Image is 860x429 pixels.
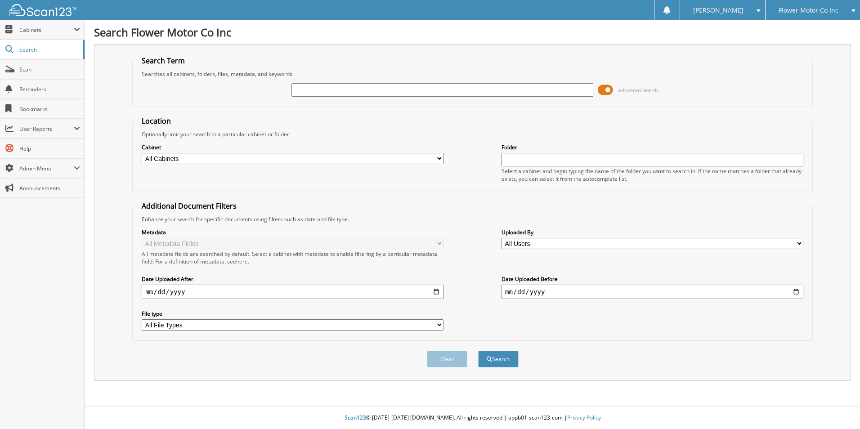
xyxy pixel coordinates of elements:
div: Optionally limit your search to a particular cabinet or folder [137,130,808,138]
button: Search [478,351,519,367]
label: Folder [502,143,803,151]
div: Select a cabinet and begin typing the name of the folder you want to search in. If the name match... [502,167,803,183]
img: scan123-logo-white.svg [9,4,76,16]
div: Enhance your search for specific documents using filters such as date and file type. [137,215,808,223]
label: Date Uploaded Before [502,275,803,283]
label: Date Uploaded After [142,275,443,283]
div: All metadata fields are searched by default. Select a cabinet with metadata to enable filtering b... [142,250,443,265]
a: here [236,258,248,265]
a: Privacy Policy [567,414,601,421]
label: Cabinet [142,143,443,151]
div: © [DATE]-[DATE] [DOMAIN_NAME]. All rights reserved | appb01-scan123-com | [85,407,860,429]
span: Search [19,46,79,54]
span: Scan123 [345,414,366,421]
span: Cabinets [19,26,74,34]
span: Help [19,145,80,152]
div: Searches all cabinets, folders, files, metadata, and keywords [137,70,808,78]
h1: Search Flower Motor Co Inc [94,25,851,40]
span: Scan [19,66,80,73]
span: Advanced Search [618,87,658,94]
button: Clear [427,351,467,367]
legend: Location [137,116,175,126]
label: Metadata [142,228,443,236]
legend: Additional Document Filters [137,201,241,211]
span: Announcements [19,184,80,192]
span: Admin Menu [19,165,74,172]
span: [PERSON_NAME] [693,8,744,13]
span: User Reports [19,125,74,133]
label: File type [142,310,443,317]
span: Bookmarks [19,105,80,113]
input: end [502,285,803,299]
input: start [142,285,443,299]
legend: Search Term [137,56,189,66]
span: Flower Motor Co Inc [779,8,838,13]
span: Reminders [19,85,80,93]
label: Uploaded By [502,228,803,236]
